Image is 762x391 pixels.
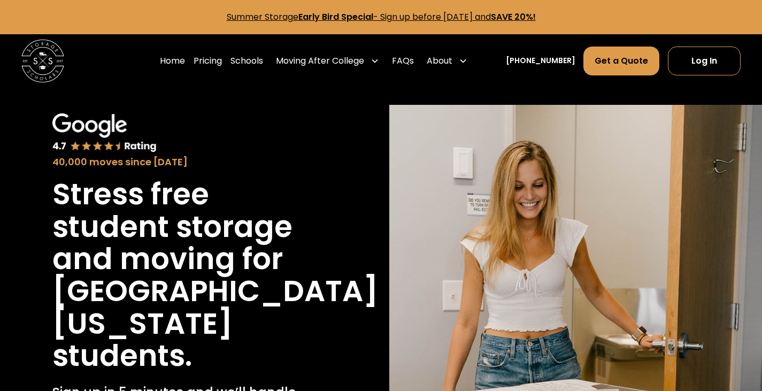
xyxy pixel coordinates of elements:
[230,46,263,76] a: Schools
[276,55,364,67] div: Moving After College
[52,178,321,275] h1: Stress free student storage and moving for
[52,340,192,372] h1: students.
[491,11,536,23] strong: SAVE 20%!
[194,46,222,76] a: Pricing
[21,40,64,82] img: Storage Scholars main logo
[160,46,185,76] a: Home
[392,46,414,76] a: FAQs
[52,113,157,154] img: Google 4.7 star rating
[506,55,575,66] a: [PHONE_NUMBER]
[272,46,383,76] div: Moving After College
[298,11,373,23] strong: Early Bird Special
[583,47,659,75] a: Get a Quote
[227,11,536,23] a: Summer StorageEarly Bird Special- Sign up before [DATE] andSAVE 20%!
[422,46,472,76] div: About
[52,275,378,340] h1: [GEOGRAPHIC_DATA][US_STATE]
[52,155,321,170] div: 40,000 moves since [DATE]
[668,47,741,75] a: Log In
[427,55,452,67] div: About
